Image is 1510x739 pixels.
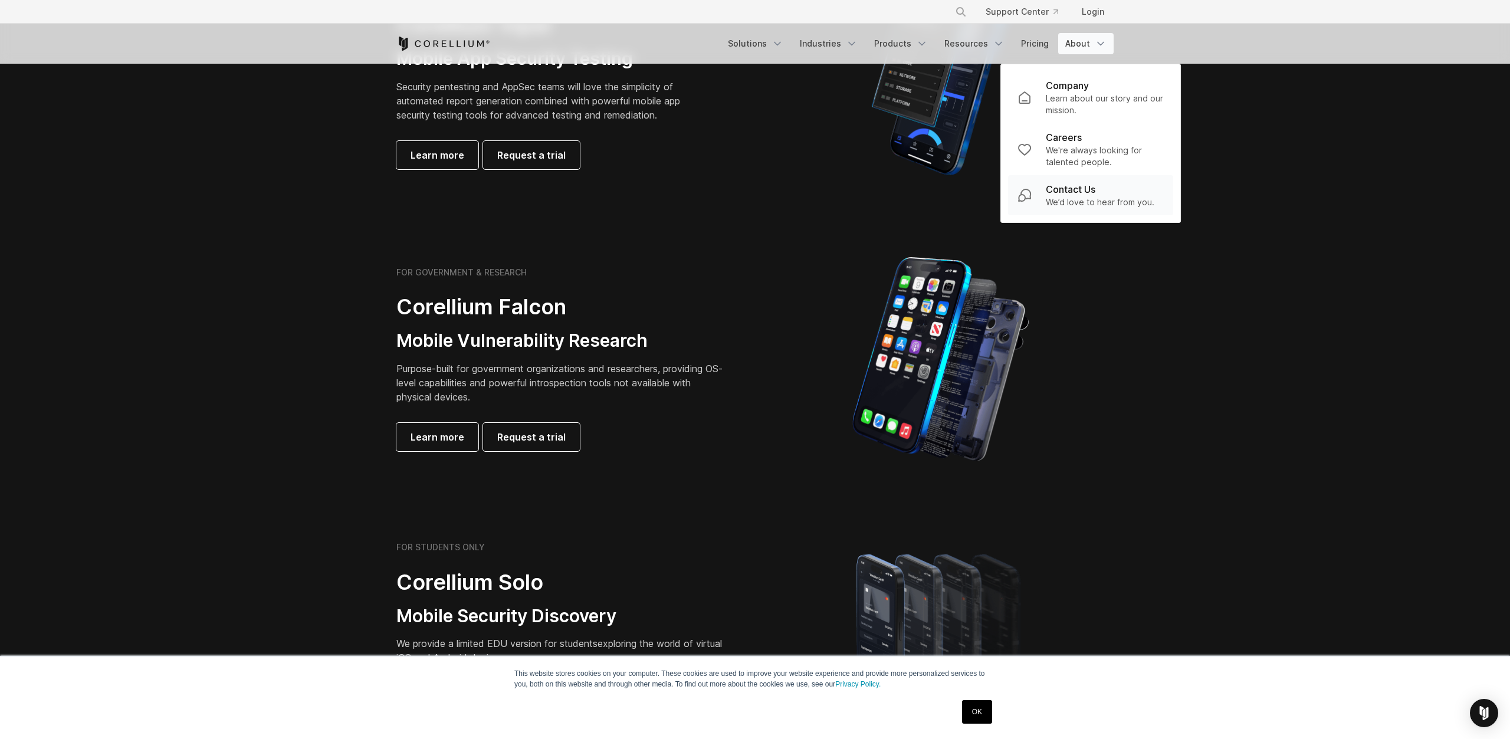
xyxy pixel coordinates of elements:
[721,33,790,54] a: Solutions
[497,430,566,444] span: Request a trial
[514,668,996,689] p: This website stores cookies on your computer. These cookies are used to improve your website expe...
[793,33,865,54] a: Industries
[1046,93,1164,116] p: Learn about our story and our mission.
[941,1,1114,22] div: Navigation Menu
[396,37,490,51] a: Corellium Home
[1008,175,1173,215] a: Contact Us We’d love to hear from you.
[1046,130,1082,144] p: Careers
[962,700,992,724] a: OK
[1470,699,1498,727] div: Open Intercom Messenger
[396,423,478,451] a: Learn more
[1046,78,1089,93] p: Company
[852,256,1029,462] img: iPhone model separated into the mechanics used to build the physical device.
[1046,196,1154,208] p: We’d love to hear from you.
[396,542,485,553] h6: FOR STUDENTS ONLY
[396,605,727,628] h3: Mobile Security Discovery
[483,423,580,451] a: Request a trial
[835,680,881,688] a: Privacy Policy.
[1008,71,1173,123] a: Company Learn about our story and our mission.
[1008,123,1173,175] a: Careers We're always looking for talented people.
[396,80,698,122] p: Security pentesting and AppSec teams will love the simplicity of automated report generation comb...
[396,638,598,649] span: We provide a limited EDU version for students
[950,1,971,22] button: Search
[396,636,727,665] p: exploring the world of virtual iOS and Android devices.
[867,33,935,54] a: Products
[396,569,727,596] h2: Corellium Solo
[937,33,1012,54] a: Resources
[411,430,464,444] span: Learn more
[1014,33,1056,54] a: Pricing
[976,1,1068,22] a: Support Center
[396,330,727,352] h3: Mobile Vulnerability Research
[1072,1,1114,22] a: Login
[497,148,566,162] span: Request a trial
[1046,182,1095,196] p: Contact Us
[396,267,527,278] h6: FOR GOVERNMENT & RESEARCH
[1058,33,1114,54] a: About
[396,362,727,404] p: Purpose-built for government organizations and researchers, providing OS-level capabilities and p...
[1046,144,1164,168] p: We're always looking for talented people.
[721,33,1114,54] div: Navigation Menu
[396,141,478,169] a: Learn more
[483,141,580,169] a: Request a trial
[411,148,464,162] span: Learn more
[396,294,727,320] h2: Corellium Falcon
